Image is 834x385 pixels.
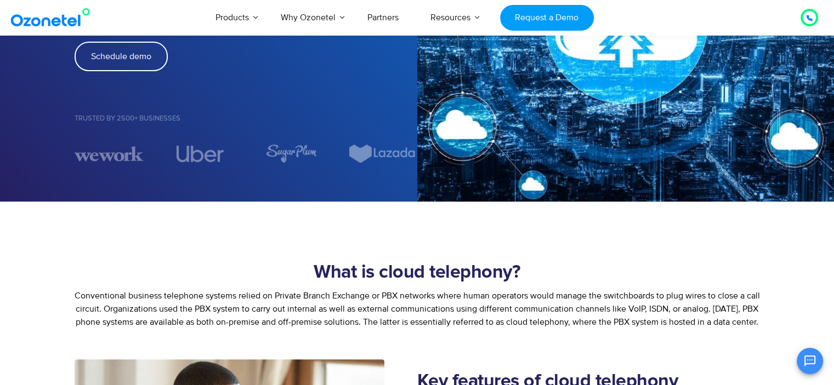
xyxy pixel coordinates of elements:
[75,144,417,163] div: Image Carousel
[91,52,151,61] span: Schedule demo
[75,42,168,71] a: Schedule demo
[75,144,144,163] img: wework.svg
[75,262,760,284] h2: What is cloud telephony?
[257,144,326,163] div: 5 / 7
[348,144,417,163] div: 6 / 7
[500,5,594,31] a: Request a Demo
[75,290,760,327] span: Conventional business telephone systems relied on Private Branch Exchange or PBX networks where h...
[265,144,317,163] img: sugarplum.svg
[75,144,144,163] div: 3 / 7
[797,348,823,374] button: Open chat
[166,146,235,162] div: 4 / 7
[176,146,224,162] img: uber.svg
[348,144,417,163] img: Lazada.svg
[75,115,417,122] h5: Trusted by 2500+ Businesses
